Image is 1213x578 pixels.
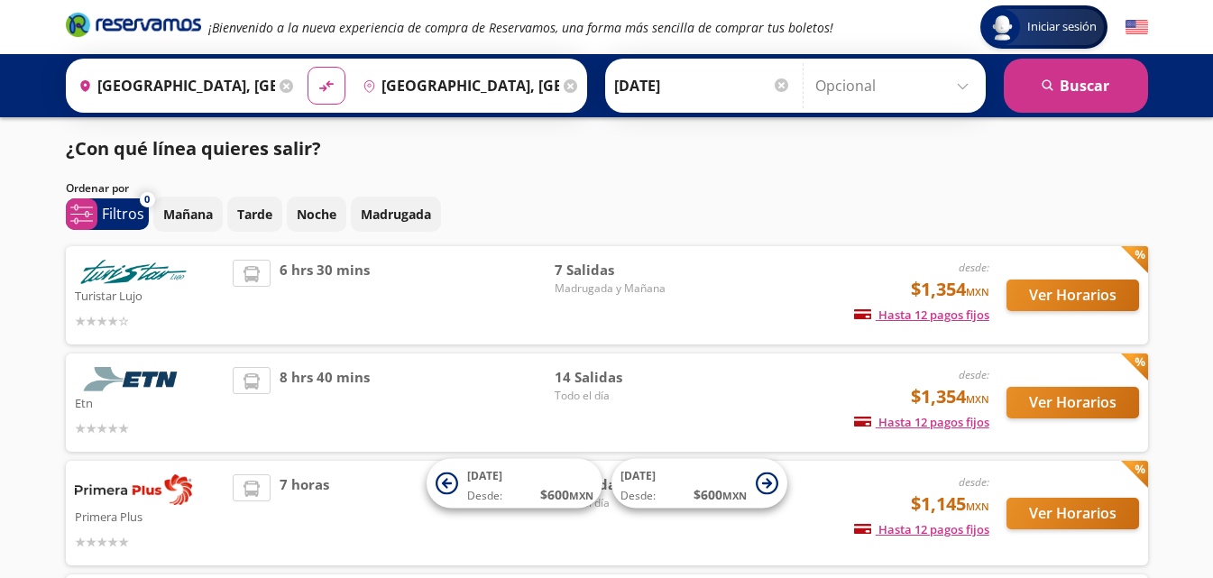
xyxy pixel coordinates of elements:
button: Madrugada [351,197,441,232]
span: $1,145 [911,491,989,518]
span: 7 Salidas [555,260,681,280]
img: Turistar Lujo [75,260,192,284]
input: Opcional [815,63,977,108]
button: Buscar [1004,59,1148,113]
em: desde: [959,474,989,490]
span: 0 [144,192,150,207]
span: Iniciar sesión [1020,18,1104,36]
button: [DATE]Desde:$600MXN [611,459,787,509]
button: 0Filtros [66,198,149,230]
a: Brand Logo [66,11,201,43]
p: Filtros [102,203,144,225]
span: [DATE] [467,468,502,483]
span: Desde: [620,488,656,504]
small: MXN [722,489,747,502]
button: Noche [287,197,346,232]
span: 7 horas [280,474,329,552]
button: Tarde [227,197,282,232]
em: desde: [959,367,989,382]
small: MXN [569,489,593,502]
button: Mañana [153,197,223,232]
span: 8 hrs 40 mins [280,367,370,438]
small: MXN [966,500,989,513]
span: Desde: [467,488,502,504]
small: MXN [966,285,989,298]
span: $ 600 [540,485,593,504]
p: Noche [297,205,336,224]
img: Primera Plus [75,474,192,505]
input: Elegir Fecha [614,63,791,108]
p: Ordenar por [66,180,129,197]
span: Todo el día [555,388,681,404]
em: ¡Bienvenido a la nueva experiencia de compra de Reservamos, una forma más sencilla de comprar tus... [208,19,833,36]
span: 14 Salidas [555,367,681,388]
button: Ver Horarios [1006,498,1139,529]
span: 6 hrs 30 mins [280,260,370,331]
p: Tarde [237,205,272,224]
input: Buscar Origen [71,63,275,108]
i: Brand Logo [66,11,201,38]
small: MXN [966,392,989,406]
p: Primera Plus [75,505,225,527]
button: Ver Horarios [1006,387,1139,418]
span: Hasta 12 pagos fijos [854,521,989,537]
input: Buscar Destino [355,63,559,108]
img: Etn [75,367,192,391]
span: [DATE] [620,468,656,483]
span: Hasta 12 pagos fijos [854,307,989,323]
p: Turistar Lujo [75,284,225,306]
span: Hasta 12 pagos fijos [854,414,989,430]
em: desde: [959,260,989,275]
p: Etn [75,391,225,413]
p: Madrugada [361,205,431,224]
button: [DATE]Desde:$600MXN [427,459,602,509]
button: Ver Horarios [1006,280,1139,311]
span: $1,354 [911,383,989,410]
span: Madrugada y Mañana [555,280,681,297]
span: $ 600 [694,485,747,504]
button: English [1126,16,1148,39]
p: Mañana [163,205,213,224]
p: ¿Con qué línea quieres salir? [66,135,321,162]
span: $1,354 [911,276,989,303]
